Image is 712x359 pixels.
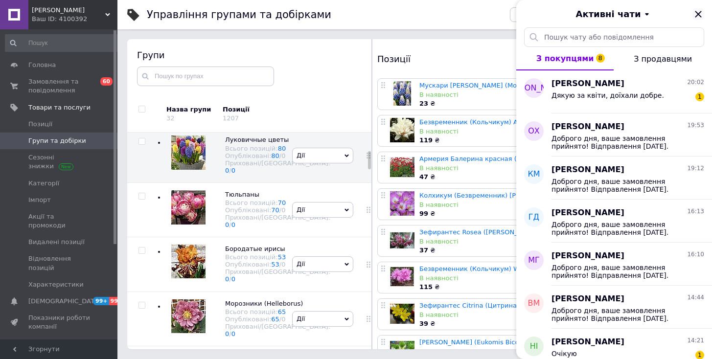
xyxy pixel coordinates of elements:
button: КМ[PERSON_NAME]19:12Доброго дня, ваше замовлення прийнято! Відправлення [DATE]. Очікуйте повідомл... [516,157,712,200]
div: 32 [166,114,175,122]
div: ₴ [419,246,698,255]
span: З покупцями [536,54,594,63]
span: [PERSON_NAME] [551,164,624,176]
button: Експорт [510,7,553,22]
span: Очікую [551,350,577,358]
span: [PERSON_NAME] [551,121,624,133]
input: Пошук чату або повідомлення [524,27,704,47]
div: Назва групи [166,105,215,114]
a: 0 [231,167,235,174]
span: [PERSON_NAME] [551,250,624,262]
span: Доброго дня, ваше замовлення прийнято! Відправлення [DATE]. Очікуйте повідомлення з Нової пошти [551,264,690,279]
b: 23 [419,100,428,107]
div: Групи [137,49,362,61]
span: Товари та послуги [28,103,91,112]
span: / [229,221,235,228]
span: Дії [297,315,305,322]
b: 115 [419,283,433,291]
b: 119 [419,136,433,144]
div: 1207 [223,114,239,122]
button: Закрити [692,8,704,20]
div: Приховані/[GEOGRAPHIC_DATA]: [225,214,330,228]
span: / [279,206,286,214]
div: ₴ [419,283,698,292]
div: Приховані/[GEOGRAPHIC_DATA]: [225,268,330,283]
div: Позиції [223,105,306,114]
div: Опубліковані: [225,206,330,214]
span: [DEMOGRAPHIC_DATA] [28,297,101,306]
div: 0 [281,206,285,214]
button: [PERSON_NAME][PERSON_NAME]20:02Дякую за квіти, доїхали добре.1 [516,70,712,113]
span: Терра Флора [32,6,105,15]
a: 0 [231,275,235,283]
span: / [229,167,235,174]
span: / [279,152,286,159]
div: 0 [281,152,285,159]
a: 0 [231,330,235,337]
button: Активні чати [544,8,685,21]
input: Пошук по групах [137,67,274,86]
div: Опубліковані: [225,152,330,159]
a: Зефирантес Citrina (Цитрина) [419,302,519,309]
a: Зефирантес Rosea ([PERSON_NAME]) [419,228,541,236]
span: Морозники (Helleborus) [225,300,303,307]
span: КМ [528,169,540,180]
span: Відновлення позицій [28,254,91,272]
button: ОХ[PERSON_NAME]19:53Доброго дня, ваше замовлення прийнято! Відправлення [DATE]. Очікуйте повідомл... [516,113,712,157]
span: Групи та добірки [28,136,86,145]
span: ВМ [528,298,540,309]
span: НІ [530,341,538,352]
span: Видалені позиції [28,238,85,247]
b: 99 [419,210,428,217]
span: З продавцями [634,54,692,64]
span: Доброго дня, ваше замовлення прийнято! Відправлення [DATE]. Очікуйте повідомлення з Нової пошти [551,307,690,322]
span: ОХ [528,126,540,137]
div: Всього позицій: [225,199,330,206]
b: 37 [419,247,428,254]
div: В наявності [419,311,698,319]
span: ГД [528,212,539,223]
a: 80 [271,152,279,159]
span: Сезонні знижки [28,153,91,171]
div: ₴ [419,136,698,145]
span: [PERSON_NAME] [551,293,624,305]
img: Морозники (Helleborus) [171,299,206,333]
span: Активні чати [575,8,641,21]
img: Тюльпаны [171,190,206,224]
a: 0 [225,275,229,283]
div: В наявності [419,237,698,246]
div: Приховані/[GEOGRAPHIC_DATA]: [225,323,330,337]
span: 1 [695,92,704,101]
span: Луковичные цветы [225,136,289,143]
div: Всього позицій: [225,145,330,152]
a: 0 [231,221,235,228]
button: З покупцями8 [516,47,614,70]
span: Доброго дня, ваше замовлення прийнято! Відправлення [DATE]. Очікуйте повідомлення з Нової пошти [551,178,690,193]
span: Головна [28,61,56,69]
div: Всього позицій: [225,253,330,261]
div: Опубліковані: [225,261,330,268]
div: Позиції [377,49,537,68]
div: В наявності [419,201,698,209]
div: В наявності [419,164,698,173]
span: Дякую за квіти, доїхали добре. [551,91,664,99]
span: 99+ [93,297,109,305]
span: 99+ [109,297,125,305]
a: Мускари [PERSON_NAME] (Mountain [DEMOGRAPHIC_DATA]) [419,82,614,89]
span: / [229,275,235,283]
span: 14:44 [687,293,704,302]
span: 19:12 [687,164,704,173]
div: Опубліковані: [225,315,330,323]
span: [PERSON_NAME] [551,78,624,90]
input: Пошук [5,34,121,52]
a: Безвременник (Кольчикум) Waterlily [419,265,541,272]
span: 60 [100,77,113,86]
a: Колхикум (Безвременник) [PERSON_NAME] [419,192,562,199]
h1: Управління групами та добірками [147,9,331,21]
span: Дії [297,206,305,213]
span: Дії [297,152,305,159]
a: 53 [278,253,286,261]
a: [PERSON_NAME] (Eukomis Bicolor) [419,338,529,346]
a: 80 [278,145,286,152]
div: Всього позицій: [225,308,330,315]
